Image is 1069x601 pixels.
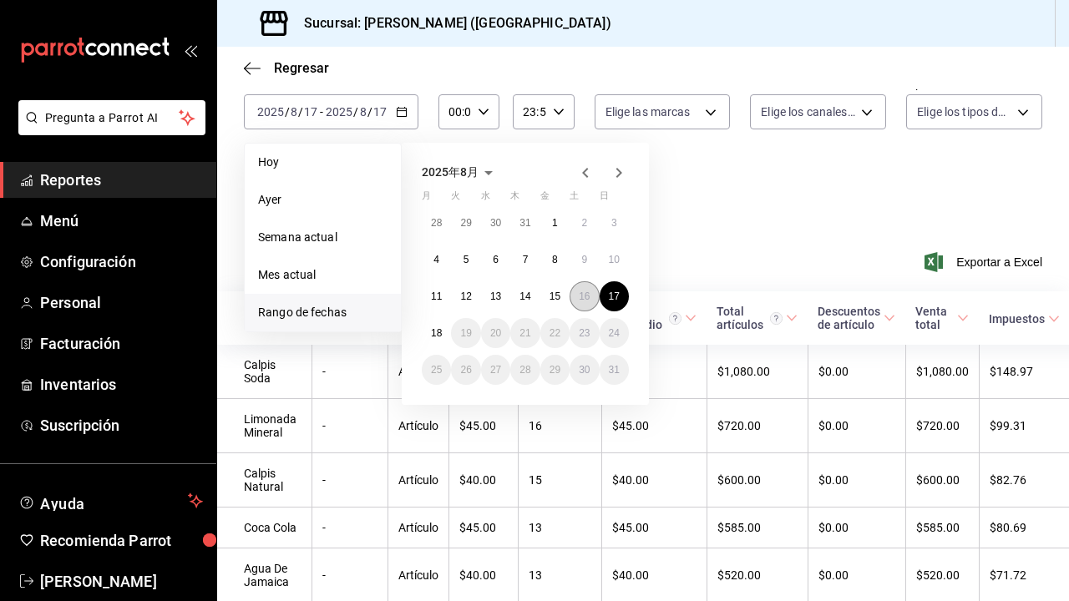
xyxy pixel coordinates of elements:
td: - [312,453,388,508]
input: -- [290,105,298,119]
input: ---- [256,105,285,119]
button: 2025年8月24日 [600,318,629,348]
td: Coca Cola [217,508,312,548]
abbr: 水曜日 [481,190,490,208]
span: Total artículos [717,305,798,331]
td: $585.00 [905,508,979,548]
span: - [320,105,323,119]
td: $0.00 [808,399,905,453]
button: 2025年8月27日 [481,355,510,385]
svg: El total artículos considera cambios de precios en los artículos así como costos adicionales por ... [770,312,783,325]
span: Inventarios [40,373,203,396]
td: Artículo [388,453,448,508]
td: Calpis Soda [217,345,312,399]
abbr: 土曜日 [570,190,579,208]
span: Semana actual [258,229,388,246]
td: $40.00 [601,453,707,508]
td: $45.00 [601,399,707,453]
span: Personal [40,291,203,314]
h3: Sucursal: [PERSON_NAME] ([GEOGRAPHIC_DATA]) [291,13,611,33]
abbr: 2025年8月29日 [550,364,560,376]
button: 2025年8月21日 [510,318,540,348]
button: Exportar a Excel [928,252,1042,272]
abbr: 2025年7月31日 [519,217,530,229]
abbr: 2025年8月9日 [581,254,587,265]
button: open_drawer_menu [184,43,197,57]
span: Rango de fechas [258,304,388,321]
abbr: 2025年8月19日 [460,327,471,339]
input: -- [372,105,388,119]
span: Configuración [40,250,203,273]
a: Pregunta a Parrot AI [12,121,205,139]
button: 2025年8月18日 [422,318,451,348]
div: Venta total [915,305,954,331]
span: Hoy [258,154,388,171]
button: 2025年8月28日 [510,355,540,385]
td: $45.00 [448,508,518,548]
span: / [353,105,358,119]
button: 2025年8月3日 [600,208,629,238]
td: $1,080.00 [707,345,808,399]
td: Artículo [388,508,448,548]
button: 2025年8月4日 [422,245,451,275]
abbr: 金曜日 [540,190,550,208]
abbr: 2025年7月28日 [431,217,442,229]
span: Menú [40,210,203,232]
td: $0.00 [808,345,905,399]
button: 2025年8月1日 [540,208,570,238]
div: Impuestos [989,312,1045,326]
span: Venta total [915,305,969,331]
span: Pregunta a Parrot AI [45,109,180,127]
td: $40.00 [448,453,518,508]
abbr: 2025年8月20日 [490,327,501,339]
button: 2025年8月29日 [540,355,570,385]
abbr: 月曜日 [422,190,431,208]
td: $720.00 [905,399,979,453]
button: 2025年7月31日 [510,208,540,238]
button: 2025年8月6日 [481,245,510,275]
span: / [367,105,372,119]
button: 2025年8月30日 [570,355,599,385]
button: 2025年8月23日 [570,318,599,348]
button: 2025年8月2日 [570,208,599,238]
button: 2025年8月20日 [481,318,510,348]
td: Artículo [388,345,448,399]
button: 2025年8月14日 [510,281,540,311]
button: 2025年7月28日 [422,208,451,238]
abbr: 2025年8月3日 [611,217,617,229]
button: 2025年8月11日 [422,281,451,311]
abbr: 2025年8月8日 [552,254,558,265]
td: $45.00 [601,508,707,548]
td: - [312,399,388,453]
span: Reportes [40,169,203,191]
abbr: 火曜日 [451,190,460,208]
span: 2025年8月 [422,165,479,180]
span: Recomienda Parrot [40,529,203,552]
abbr: 2025年8月28日 [519,364,530,376]
abbr: 2025年8月5日 [464,254,469,265]
button: 2025年8月22日 [540,318,570,348]
td: $585.00 [707,508,808,548]
button: 2025年8月15日 [540,281,570,311]
abbr: 2025年8月2日 [581,217,587,229]
td: $600.00 [707,453,808,508]
button: 2025年8月 [422,163,499,183]
abbr: 2025年8月1日 [552,217,558,229]
button: 2025年7月30日 [481,208,510,238]
abbr: 2025年8月13日 [490,290,501,302]
span: Elige los canales de venta [761,104,855,120]
input: ---- [325,105,353,119]
span: Elige las marcas [605,104,691,120]
abbr: 2025年8月27日 [490,364,501,376]
abbr: 2025年8月6日 [493,254,499,265]
span: Ayer [258,191,388,209]
abbr: 2025年8月10日 [609,254,620,265]
td: - [312,345,388,399]
input: -- [303,105,318,119]
td: - [312,508,388,548]
abbr: 2025年8月12日 [460,290,471,302]
td: Limonada Mineral [217,399,312,453]
abbr: 2025年8月22日 [550,327,560,339]
abbr: 2025年8月24日 [609,327,620,339]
